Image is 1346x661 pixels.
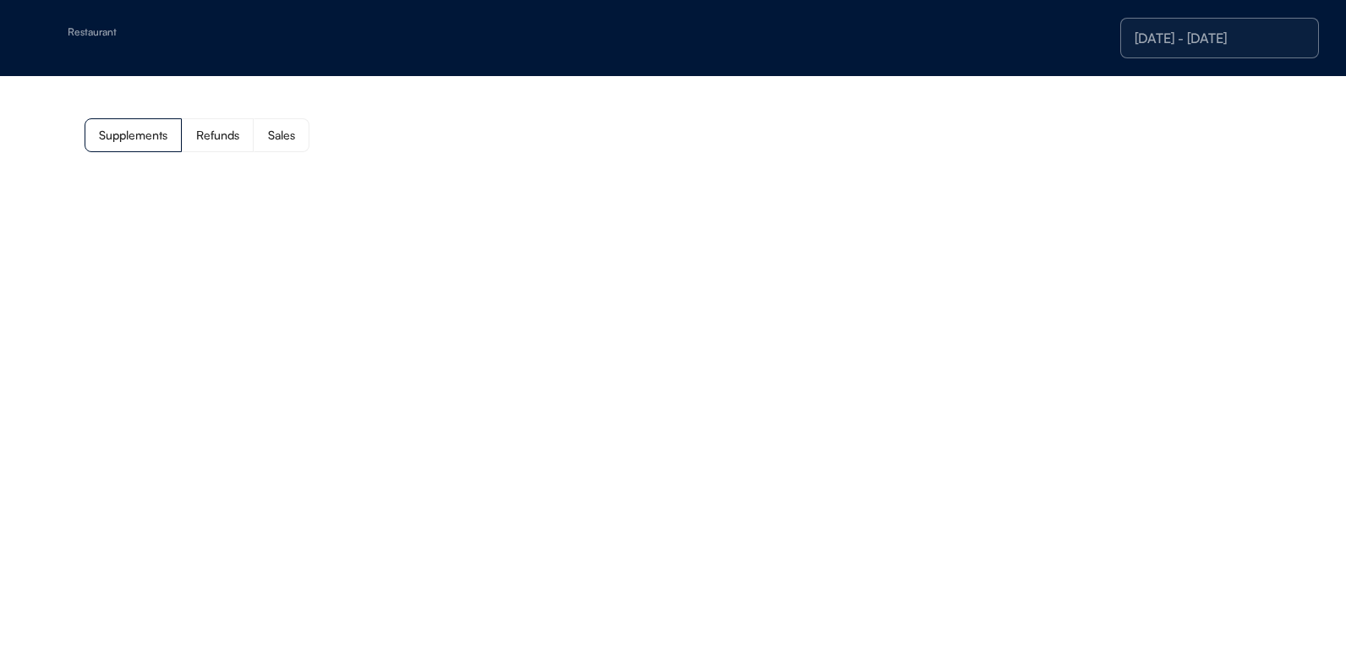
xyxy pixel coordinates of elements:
div: Supplements [99,129,167,141]
div: [DATE] - [DATE] [1135,31,1305,45]
div: Restaurant [68,27,281,37]
div: Sales [268,129,295,141]
img: yH5BAEAAAAALAAAAAABAAEAAAIBRAA7 [34,25,61,52]
div: Refunds [196,129,239,141]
